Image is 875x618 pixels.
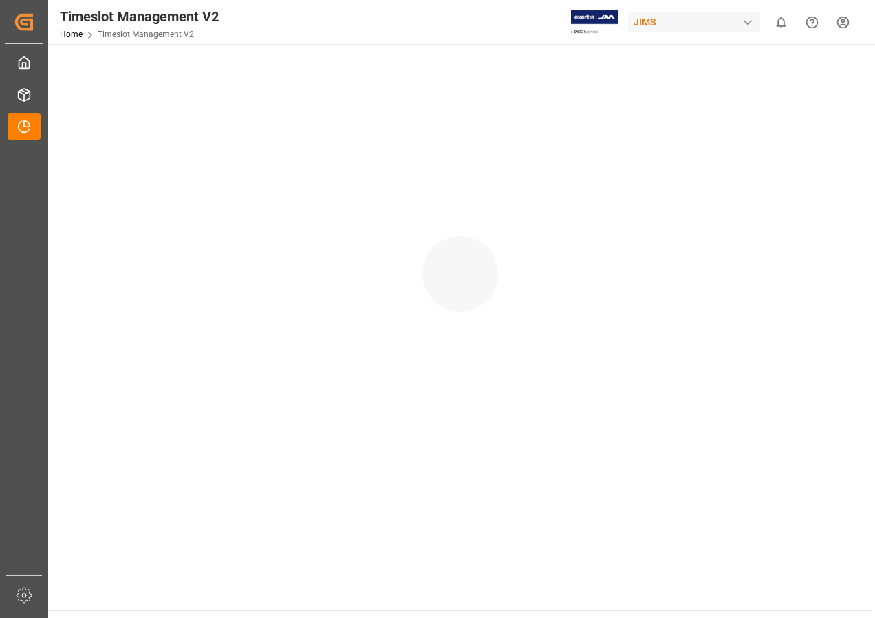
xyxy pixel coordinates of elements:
button: JIMS [628,9,766,35]
a: Home [60,30,83,39]
button: Help Center [797,7,828,38]
button: show 0 new notifications [766,7,797,38]
div: Timeslot Management V2 [60,6,219,27]
img: Exertis%20JAM%20-%20Email%20Logo.jpg_1722504956.jpg [571,10,618,34]
div: JIMS [628,12,760,32]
